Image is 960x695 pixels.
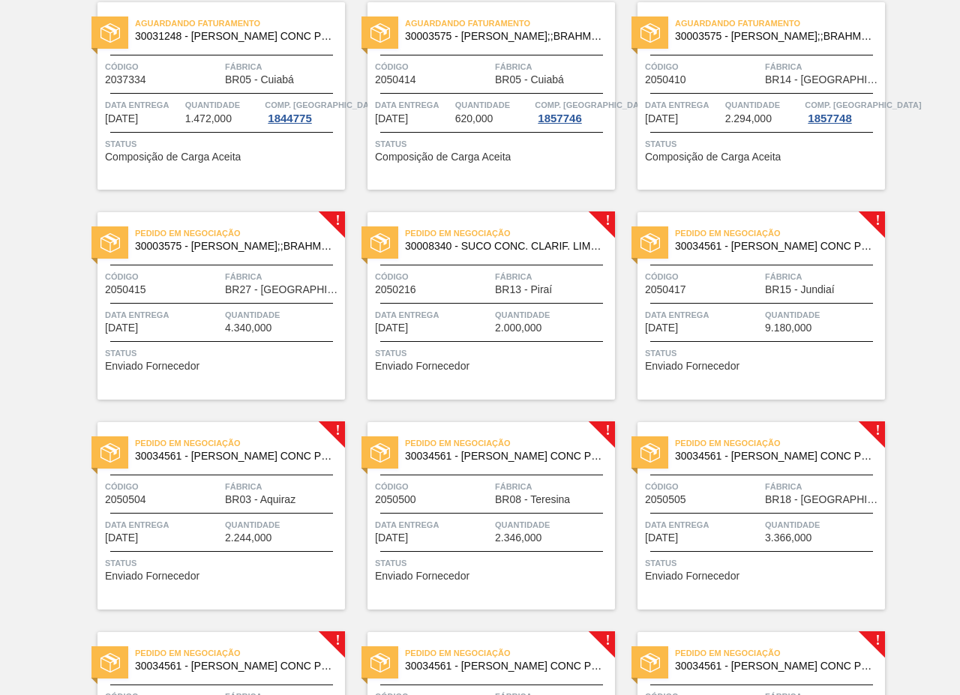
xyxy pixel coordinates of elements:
span: Comp. Carga [805,97,921,112]
span: Código [105,479,221,494]
span: Código [645,479,761,494]
span: Enviado Fornecedor [645,571,739,582]
span: 2.244,000 [225,532,271,544]
span: Data Entrega [375,517,491,532]
span: Data Entrega [375,97,451,112]
img: status [370,23,390,43]
span: 2050414 [375,74,416,85]
span: Código [375,269,491,284]
span: Pedido em Negociação [675,436,885,451]
span: 2.294,000 [725,113,772,124]
span: Fábrica [225,59,341,74]
span: Enviado Fornecedor [375,571,469,582]
span: Fábrica [765,269,881,284]
span: Código [105,269,221,284]
span: Quantidade [495,517,611,532]
span: 31/10/2025 [375,113,408,124]
span: 30034561 - SUCO LARANJA CONC PRESV 51KG [135,451,333,462]
span: Quantidade [225,517,341,532]
span: Status [375,346,611,361]
a: !statusPedido em Negociação30003575 - [PERSON_NAME];;BRAHMA;BOMBONA 62KG;Código2050415FábricaBR27... [75,212,345,400]
span: 30034561 - SUCO LARANJA CONC PRESV 51KG [405,661,603,672]
span: 30003575 - SUCO CONCENT LIMAO;;BRAHMA;BOMBONA 62KG; [675,31,873,42]
img: status [640,443,660,463]
span: Data Entrega [105,97,181,112]
span: Status [645,136,881,151]
span: Pedido em Negociação [135,646,345,661]
span: Quantidade [455,97,532,112]
span: Pedido em Negociação [135,226,345,241]
span: Pedido em Negociação [405,436,615,451]
span: Código [375,59,491,74]
span: 3.366,000 [765,532,811,544]
span: Status [105,136,341,151]
div: 1857748 [805,112,854,124]
span: 4.340,000 [225,322,271,334]
span: BR18 - Pernambuco [765,494,881,505]
span: Data Entrega [375,307,491,322]
a: !statusPedido em Negociação30034561 - [PERSON_NAME] CONC PRESV 51KGCódigo2050500FábricaBR08 - Ter... [345,422,615,610]
span: Pedido em Negociação [405,226,615,241]
span: Comp. Carga [265,97,381,112]
span: BR08 - Teresina [495,494,570,505]
span: Status [375,556,611,571]
span: 31/10/2025 [105,322,138,334]
a: Comp. [GEOGRAPHIC_DATA]1857746 [535,97,611,124]
span: Data Entrega [645,307,761,322]
span: 1.472,000 [185,113,232,124]
span: Pedido em Negociação [135,436,345,451]
span: 2.000,000 [495,322,541,334]
img: status [640,23,660,43]
span: 30034561 - SUCO LARANJA CONC PRESV 51KG [405,451,603,462]
span: Enviado Fornecedor [105,361,199,372]
img: status [100,653,120,673]
a: !statusPedido em Negociação30034561 - [PERSON_NAME] CONC PRESV 51KGCódigo2050504FábricaBR03 - Aqu... [75,422,345,610]
span: Composição de Carga Aceita [375,151,511,163]
span: Código [645,59,761,74]
span: 30034561 - SUCO LARANJA CONC PRESV 51KG [675,241,873,252]
img: status [100,443,120,463]
span: 30003575 - SUCO CONCENT LIMAO;;BRAHMA;BOMBONA 62KG; [135,241,333,252]
span: 30008340 - SUCO CONC. CLARIF. LIMÃO SICILIANO [405,241,603,252]
span: Aguardando Faturamento [675,16,885,31]
span: 2.346,000 [495,532,541,544]
img: status [640,653,660,673]
a: !statusPedido em Negociação30034561 - [PERSON_NAME] CONC PRESV 51KGCódigo2050505FábricaBR18 - [GE... [615,422,885,610]
span: 14/11/2025 [375,532,408,544]
span: Comp. Carga [535,97,651,112]
span: Data Entrega [645,97,721,112]
span: Pedido em Negociação [675,226,885,241]
span: Composição de Carga Aceita [645,151,781,163]
span: Fábrica [225,269,341,284]
span: BR03 - Aquiraz [225,494,295,505]
span: Quantidade [765,307,881,322]
span: 620,000 [455,113,493,124]
img: status [100,233,120,253]
span: Fábrica [765,479,881,494]
span: Código [375,479,491,494]
span: 2050415 [105,284,146,295]
span: BR05 - Cuiabá [225,74,294,85]
span: Fábrica [765,59,881,74]
span: Quantidade [495,307,611,322]
span: 2050505 [645,494,686,505]
span: 30034561 - SUCO LARANJA CONC PRESV 51KG [675,451,873,462]
span: Data Entrega [105,517,221,532]
span: Quantidade [765,517,881,532]
span: Composição de Carga Aceita [105,151,241,163]
span: Código [105,59,221,74]
a: !statusPedido em Negociação30008340 - SUCO CONC. CLARIF. LIMÃO SICILIANOCódigo2050216FábricaBR13 ... [345,212,615,400]
span: 2050216 [375,284,416,295]
span: Enviado Fornecedor [645,361,739,372]
a: statusAguardando Faturamento30003575 - [PERSON_NAME];;BRAHMA;BOMBONA 62KG;Código2050414FábricaBR0... [345,2,615,190]
span: 2050417 [645,284,686,295]
a: statusAguardando Faturamento30003575 - [PERSON_NAME];;BRAHMA;BOMBONA 62KG;Código2050410FábricaBR1... [615,2,885,190]
img: status [100,23,120,43]
span: Status [645,556,881,571]
span: Pedido em Negociação [405,646,615,661]
span: 9.180,000 [765,322,811,334]
span: 2050410 [645,74,686,85]
span: Status [105,556,341,571]
span: 02/11/2025 [375,322,408,334]
span: 21/11/2025 [645,532,678,544]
